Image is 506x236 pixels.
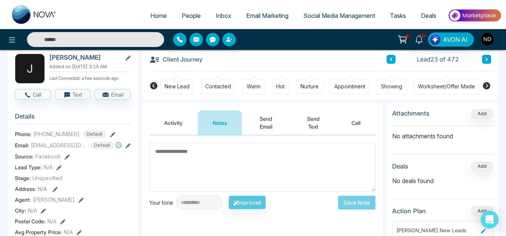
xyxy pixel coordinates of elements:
[55,89,91,100] button: Text
[208,9,239,23] a: Inbox
[392,207,426,215] h3: Action Plan
[12,5,57,24] img: Nova CRM Logo
[247,83,260,90] div: Warm
[205,83,231,90] div: Contacted
[15,207,26,214] span: City :
[149,54,203,65] h3: Client Journey
[33,196,75,204] span: [PERSON_NAME]
[471,110,493,116] span: Add
[198,110,242,135] button: Notes
[15,185,47,193] span: Address:
[481,211,499,229] div: Open Intercom Messenger
[430,34,440,45] img: Lead Flow
[149,110,198,135] button: Activity
[15,217,46,225] span: Postal Code :
[15,113,131,124] h3: Details
[421,12,436,19] span: Deals
[32,174,62,182] span: Unspecified
[83,130,106,138] span: Default
[296,9,382,23] a: Social Media Management
[381,83,402,90] div: Showing
[15,130,32,138] span: Phone:
[149,199,176,207] div: Your tone
[15,228,62,236] span: Avg Property Price :
[47,217,56,225] span: N/A
[392,126,493,141] p: No attachments found
[34,130,79,138] span: [PHONE_NUMBER]
[471,207,493,215] button: Add
[382,9,413,23] a: Tasks
[418,83,475,90] div: Worksheet/Offer Made
[182,12,201,19] span: People
[44,163,53,171] span: N/A
[413,9,444,23] a: Deals
[447,7,502,24] img: Market-place.gif
[35,152,61,160] span: Facebook
[49,73,131,82] p: Last Connected: a few seconds ago
[303,12,375,19] span: Social Media Management
[15,152,34,160] span: Source:
[90,141,114,150] span: Default
[15,141,29,149] span: Email:
[396,226,478,234] div: [PERSON_NAME] New Leads
[38,186,47,192] span: N/A
[15,163,42,171] span: Lead Type:
[49,54,119,61] h2: [PERSON_NAME]
[239,9,296,23] a: Email Marketing
[419,32,426,39] span: 10+
[392,163,408,170] h3: Deals
[390,12,406,19] span: Tasks
[334,83,365,90] div: Appointment
[15,196,31,204] span: Agent:
[15,174,31,182] span: Stage:
[64,228,73,236] span: N/A
[443,35,468,44] span: AVON AI
[242,110,290,135] button: Send Email
[276,83,285,90] div: Hot
[31,141,87,149] span: [EMAIL_ADDRESS][DOMAIN_NAME]
[94,89,131,100] button: Email
[300,83,319,90] div: Nurture
[338,196,375,210] button: Save Note
[165,83,190,90] div: New Lead
[481,33,494,45] img: User Avatar
[174,9,208,23] a: People
[150,12,167,19] span: Home
[49,63,131,70] p: Added on [DATE] 3:15 AM
[28,207,37,214] span: N/A
[392,176,493,185] p: No deals found
[337,110,375,135] button: Call
[246,12,288,19] span: Email Marketing
[15,54,45,84] div: J
[410,32,428,45] a: 10+
[15,89,51,100] button: Call
[392,110,430,117] h3: Attachments
[471,109,493,118] button: Add
[417,55,459,64] span: Lead 23 of 472
[290,110,337,135] button: Send Text
[428,32,474,47] button: AVON AI
[471,162,493,171] button: Add
[216,12,231,19] span: Inbox
[143,9,174,23] a: Home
